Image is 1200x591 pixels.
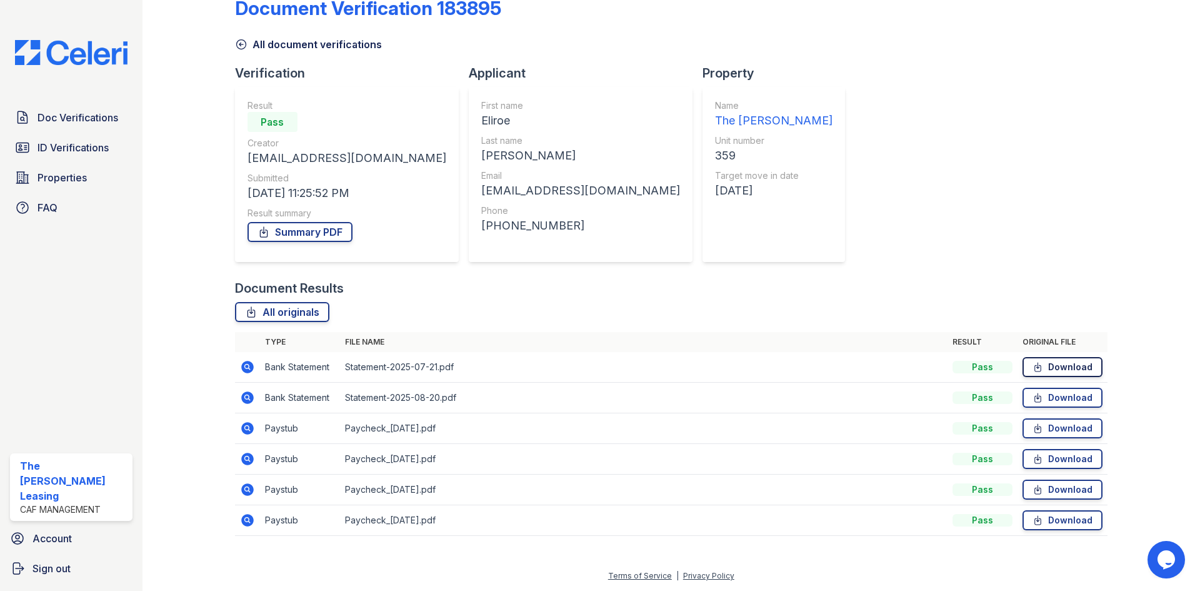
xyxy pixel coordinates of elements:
[260,332,340,352] th: Type
[715,112,832,129] div: The [PERSON_NAME]
[247,222,352,242] a: Summary PDF
[10,165,132,190] a: Properties
[1022,449,1102,469] a: Download
[247,112,297,132] div: Pass
[32,561,71,576] span: Sign out
[952,514,1012,527] div: Pass
[481,169,680,182] div: Email
[37,200,57,215] span: FAQ
[340,352,947,383] td: Statement-2025-07-21.pdf
[1022,388,1102,408] a: Download
[247,99,446,112] div: Result
[247,172,446,184] div: Submitted
[5,556,137,581] a: Sign out
[5,526,137,551] a: Account
[1022,480,1102,500] a: Download
[715,134,832,147] div: Unit number
[260,383,340,413] td: Bank Statement
[235,280,344,297] div: Document Results
[20,458,127,503] div: The [PERSON_NAME] Leasing
[37,140,109,155] span: ID Verifications
[340,413,947,444] td: Paycheck_[DATE].pdf
[683,571,734,580] a: Privacy Policy
[235,302,329,322] a: All originals
[715,169,832,182] div: Target move in date
[1147,541,1187,578] iframe: chat widget
[715,99,832,112] div: Name
[340,383,947,413] td: Statement-2025-08-20.pdf
[676,571,679,580] div: |
[952,453,1012,465] div: Pass
[260,475,340,505] td: Paystub
[5,40,137,65] img: CE_Logo_Blue-a8612792a0a2168367f1c8372b55b34899dd931a85d93a1a3d3e32e68fde9ad4.png
[37,110,118,125] span: Doc Verifications
[481,147,680,164] div: [PERSON_NAME]
[481,205,680,217] div: Phone
[952,391,1012,404] div: Pass
[10,105,132,130] a: Doc Verifications
[469,64,702,82] div: Applicant
[1022,510,1102,530] a: Download
[481,182,680,200] div: [EMAIL_ADDRESS][DOMAIN_NAME]
[235,37,382,52] a: All document verifications
[247,207,446,220] div: Result summary
[260,352,340,383] td: Bank Statement
[247,184,446,202] div: [DATE] 11:25:52 PM
[37,170,87,185] span: Properties
[20,503,127,516] div: CAF Management
[247,149,446,167] div: [EMAIL_ADDRESS][DOMAIN_NAME]
[340,505,947,536] td: Paycheck_[DATE].pdf
[340,475,947,505] td: Paycheck_[DATE].pdf
[260,413,340,444] td: Paystub
[715,147,832,164] div: 359
[235,64,469,82] div: Verification
[340,332,947,352] th: File name
[1022,357,1102,377] a: Download
[608,571,672,580] a: Terms of Service
[32,531,72,546] span: Account
[247,137,446,149] div: Creator
[1022,418,1102,438] a: Download
[1017,332,1107,352] th: Original file
[947,332,1017,352] th: Result
[702,64,855,82] div: Property
[481,217,680,235] div: [PHONE_NUMBER]
[715,99,832,129] a: Name The [PERSON_NAME]
[481,134,680,147] div: Last name
[481,99,680,112] div: First name
[952,361,1012,373] div: Pass
[260,444,340,475] td: Paystub
[340,444,947,475] td: Paycheck_[DATE].pdf
[715,182,832,200] div: [DATE]
[952,483,1012,496] div: Pass
[10,195,132,220] a: FAQ
[10,135,132,160] a: ID Verifications
[481,112,680,129] div: Eliroe
[260,505,340,536] td: Paystub
[952,422,1012,435] div: Pass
